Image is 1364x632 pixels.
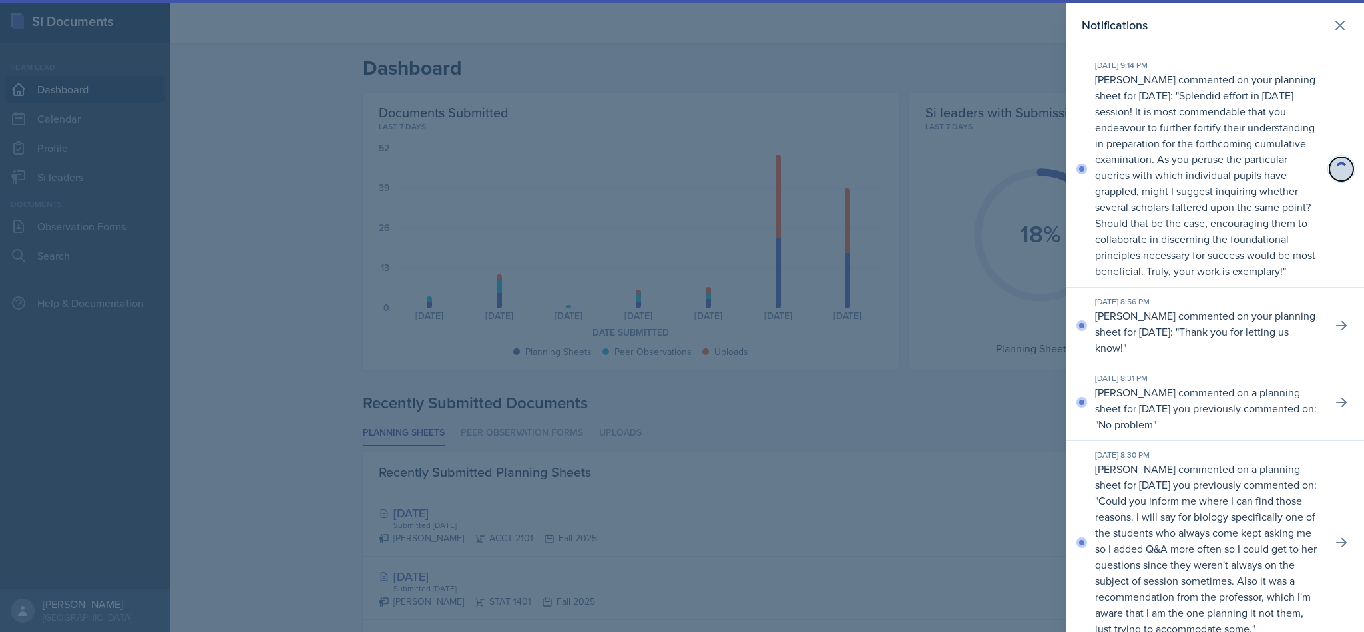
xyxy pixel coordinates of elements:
[1098,417,1153,432] p: No problem
[1095,372,1321,384] div: [DATE] 8:31 PM
[1095,88,1315,278] p: Splendid effort in [DATE] session! It is most commendable that you endeavour to further fortify t...
[1082,16,1148,35] h2: Notifications
[1095,324,1289,355] p: Thank you for letting us know!
[1095,308,1321,356] p: [PERSON_NAME] commented on your planning sheet for [DATE]: " "
[1095,384,1321,432] p: [PERSON_NAME] commented on a planning sheet for [DATE] you previously commented on: " "
[1095,449,1321,461] div: [DATE] 8:30 PM
[1095,71,1321,279] p: [PERSON_NAME] commented on your planning sheet for [DATE]: " "
[1095,296,1321,308] div: [DATE] 8:56 PM
[1095,59,1321,71] div: [DATE] 9:14 PM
